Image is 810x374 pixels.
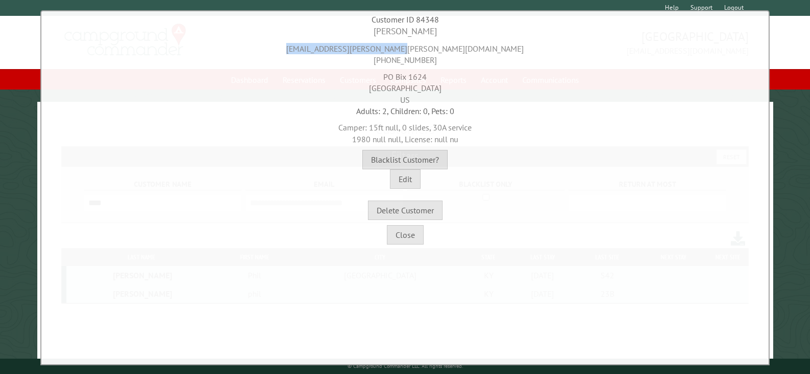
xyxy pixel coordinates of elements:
div: Camper: 15ft null, 0 slides, 30A service [44,117,766,145]
small: © Campground Commander LLC. All rights reserved. [348,363,463,369]
span: 1980 null null, License: null nu [352,134,458,144]
div: [PERSON_NAME] [44,25,766,38]
div: [EMAIL_ADDRESS][PERSON_NAME][PERSON_NAME][DOMAIN_NAME] [PHONE_NUMBER] [44,38,766,66]
div: Adults: 2, Children: 0, Pets: 0 [44,105,766,117]
button: Edit [390,169,421,189]
div: PO Bix 1624 [GEOGRAPHIC_DATA] US [44,66,766,105]
button: Close [387,225,424,245]
div: Customer ID 84348 [44,14,766,25]
button: Delete Customer [368,201,443,220]
button: Blacklist Customer? [362,150,448,169]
